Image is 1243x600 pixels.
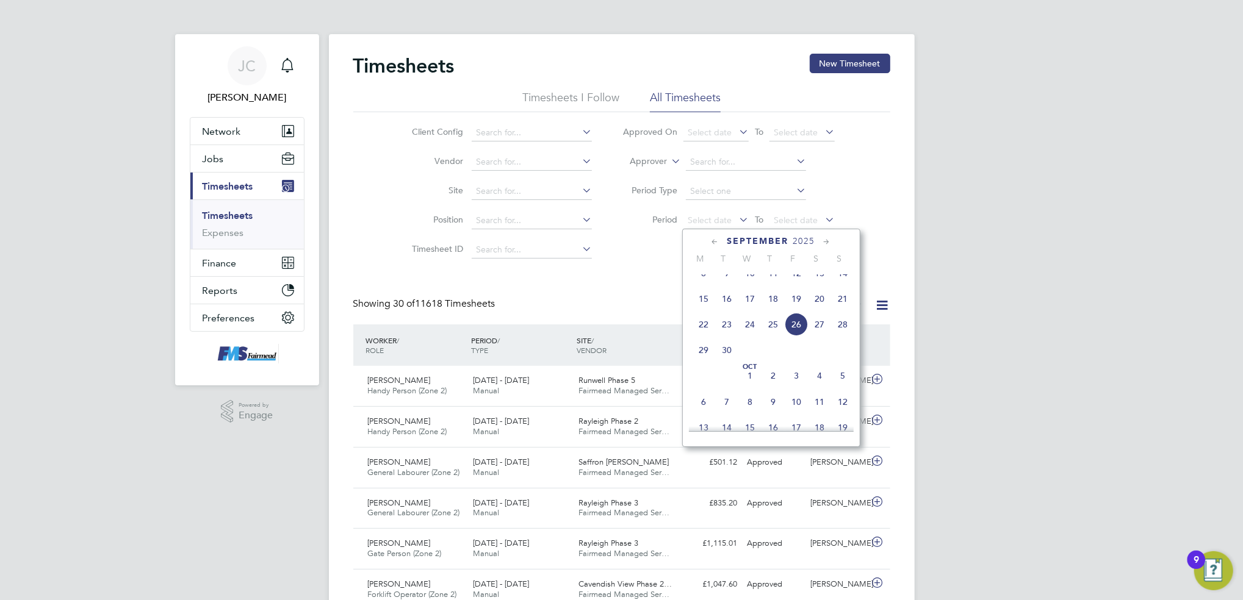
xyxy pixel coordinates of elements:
span: 24 [738,313,762,336]
span: / [591,335,594,345]
span: 1 [738,364,762,387]
span: 18 [762,287,785,310]
span: / [497,335,500,345]
span: 6 [692,390,715,413]
span: Joanne Conway [190,90,304,105]
span: Select date [774,215,818,226]
span: 23 [715,313,738,336]
span: Runwell Phase 5 [578,375,635,385]
span: 12 [831,390,854,413]
span: 8 [738,390,762,413]
label: Position [408,214,463,225]
label: Period Type [622,185,677,196]
span: 7 [715,390,738,413]
span: S [828,253,851,264]
div: [PERSON_NAME] [805,574,869,595]
span: Manual [473,548,499,559]
span: Fairmead Managed Ser… [578,548,669,559]
input: Search for... [686,154,806,171]
img: f-mead-logo-retina.png [215,344,279,363]
button: New Timesheet [810,54,890,73]
a: Expenses [203,227,244,238]
span: 10 [785,390,808,413]
span: 22 [692,313,715,336]
div: WORKER [363,329,469,361]
span: Handy Person (Zone 2) [368,426,447,437]
input: Search for... [472,124,592,141]
button: Preferences [190,304,304,331]
span: To [751,124,767,140]
span: [PERSON_NAME] [368,416,431,426]
span: 9 [762,390,785,413]
label: Approved On [622,126,677,137]
span: Forklift Operator (Zone 2) [368,589,457,599]
button: Reports [190,277,304,304]
span: Handy Person (Zone 2) [368,385,447,396]
input: Search for... [472,241,592,259]
span: Rayleigh Phase 2 [578,416,638,426]
a: Timesheets [203,210,253,221]
span: Powered by [239,400,273,410]
span: 14 [715,416,738,439]
span: 17 [785,416,808,439]
button: Jobs [190,145,304,172]
span: 21 [831,287,854,310]
span: 2 [762,364,785,387]
span: 4 [808,364,831,387]
div: Approved [743,493,806,513]
button: Open Resource Center, 9 new notifications [1194,551,1233,590]
div: £1,047.60 [679,574,743,595]
span: Manual [473,589,499,599]
span: [PERSON_NAME] [368,579,431,589]
label: Client Config [408,126,463,137]
span: 20 [808,287,831,310]
span: [PERSON_NAME] [368,375,431,385]
span: VENDOR [577,345,607,355]
span: 11618 Timesheets [394,298,495,310]
span: Network [203,126,241,137]
div: Approved [743,534,806,554]
span: To [751,212,767,227]
span: [DATE] - [DATE] [473,416,529,426]
span: 11 [808,390,831,413]
span: 2025 [793,236,815,246]
span: 17 [738,287,762,310]
h2: Timesheets [353,54,455,78]
input: Search for... [472,183,592,200]
div: £565.95 [679,412,743,432]
label: Approved [779,299,863,312]
div: [PERSON_NAME] [805,534,869,554]
span: Fairmead Managed Ser… [578,385,669,396]
a: Powered byEngage [221,400,273,423]
li: All Timesheets [650,90,721,112]
label: Period [622,214,677,225]
div: [PERSON_NAME] [805,493,869,513]
label: Approver [612,155,667,168]
span: 27 [808,313,831,336]
div: Showing [353,298,498,310]
div: £103.95 [679,371,743,391]
span: 30 [715,338,738,362]
span: ROLE [366,345,384,355]
span: [DATE] - [DATE] [473,579,529,589]
span: [PERSON_NAME] [368,538,431,548]
input: Search for... [472,212,592,229]
span: S [805,253,828,264]
span: 15 [692,287,715,310]
span: Finance [203,257,237,269]
span: 25 [762,313,785,336]
li: Timesheets I Follow [522,90,619,112]
span: General Labourer (Zone 2) [368,467,460,477]
button: Finance [190,249,304,276]
span: [PERSON_NAME] [368,498,431,508]
span: 28 [831,313,854,336]
div: 9 [1194,560,1199,576]
span: Oct [738,364,762,370]
div: £835.20 [679,493,743,513]
div: Approved [743,452,806,473]
span: F [782,253,805,264]
span: [DATE] - [DATE] [473,375,529,385]
span: [PERSON_NAME] [368,457,431,467]
div: £501.12 [679,452,743,473]
button: Timesheets [190,173,304,199]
